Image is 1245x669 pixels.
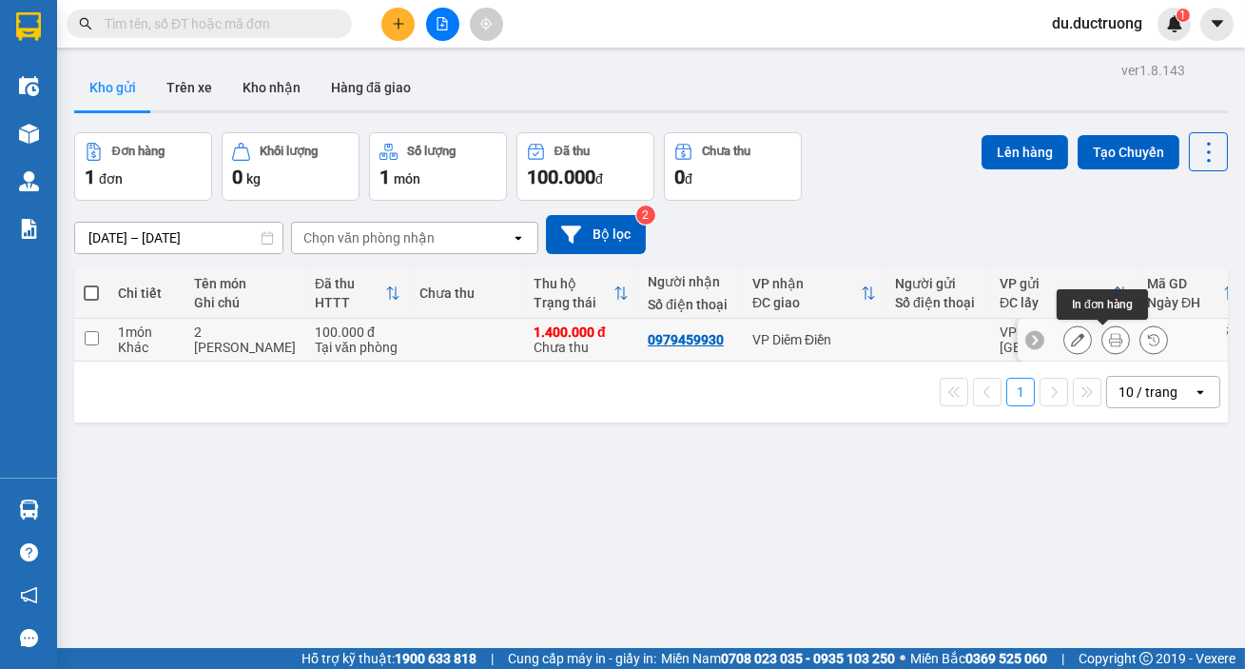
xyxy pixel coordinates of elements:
[19,171,39,191] img: warehouse-icon
[910,648,1047,669] span: Miền Bắc
[14,78,34,92] span: Gửi
[194,325,296,355] div: 2 cát tông
[392,17,405,30] span: plus
[395,651,477,666] strong: 1900 633 818
[752,332,876,347] div: VP Diêm Điền
[19,219,39,239] img: solution-icon
[194,295,296,310] div: Ghi chú
[895,276,981,291] div: Người gửi
[1193,384,1208,400] svg: open
[702,145,750,158] div: Chưa thu
[648,274,733,289] div: Người nhận
[1061,648,1064,669] span: |
[595,171,603,187] span: đ
[648,332,724,347] div: 0979459930
[1166,15,1183,32] img: icon-new-feature
[1119,383,1177,402] div: 10 / trang
[55,49,60,65] span: -
[1000,276,1113,291] div: VP gửi
[74,132,212,201] button: Đơn hàng1đơn
[743,268,885,319] th: Toggle SortBy
[1057,289,1148,320] div: In đơn hàng
[59,129,148,146] span: -
[315,276,385,291] div: Đã thu
[118,285,175,301] div: Chi tiết
[20,586,38,604] span: notification
[194,276,296,291] div: Tên món
[41,10,245,25] strong: CÔNG TY VẬN TẢI ĐỨC TRƯỞNG
[85,166,95,188] span: 1
[982,135,1068,169] button: Lên hàng
[16,12,41,41] img: logo-vxr
[1000,325,1128,355] div: VP [GEOGRAPHIC_DATA]
[118,340,175,355] div: Khác
[105,13,329,34] input: Tìm tên, số ĐT hoặc mã đơn
[260,145,318,158] div: Khối lượng
[148,28,204,42] span: 19009397
[1063,325,1092,354] div: Sửa đơn hàng
[379,166,390,188] span: 1
[508,648,656,669] span: Cung cấp máy in - giấy in:
[112,145,165,158] div: Đơn hàng
[316,65,426,110] button: Hàng đã giao
[1147,276,1223,291] div: Mã GD
[407,145,456,158] div: Số lượng
[1179,9,1186,22] span: 1
[1078,135,1179,169] button: Tạo Chuyến
[546,215,646,254] button: Bộ lọc
[674,166,685,188] span: 0
[55,69,251,120] span: VP [GEOGRAPHIC_DATA] -
[511,230,526,246] svg: open
[534,325,629,355] div: Chưa thu
[19,500,39,520] img: warehouse-icon
[534,325,629,340] div: 1.400.000 đ
[516,132,654,201] button: Đã thu100.000đ
[303,228,435,247] div: Chọn văn phòng nhận
[20,543,38,561] span: question-circle
[479,17,493,30] span: aim
[636,206,655,225] sup: 2
[118,325,175,340] div: 1 món
[491,648,494,669] span: |
[232,166,243,188] span: 0
[1000,295,1113,310] div: ĐC lấy
[436,17,449,30] span: file-add
[81,28,145,42] strong: HOTLINE :
[246,171,261,187] span: kg
[1147,295,1223,310] div: Ngày ĐH
[302,648,477,669] span: Hỗ trợ kỹ thuật:
[661,648,895,669] span: Miền Nam
[752,276,861,291] div: VP nhận
[369,132,507,201] button: Số lượng1món
[381,8,415,41] button: plus
[222,132,360,201] button: Khối lượng0kg
[524,268,638,319] th: Toggle SortBy
[315,295,385,310] div: HTTT
[1037,11,1157,35] span: du.ductruong
[664,132,802,201] button: Chưa thu0đ
[527,166,595,188] span: 100.000
[534,295,613,310] div: Trạng thái
[1139,652,1153,665] span: copyright
[315,340,400,355] div: Tại văn phòng
[470,8,503,41] button: aim
[900,655,905,662] span: ⚪️
[20,629,38,647] span: message
[151,65,227,110] button: Trên xe
[965,651,1047,666] strong: 0369 525 060
[64,129,148,146] span: 0979459930
[895,295,981,310] div: Số điện thoại
[1209,15,1226,32] span: caret-down
[426,8,459,41] button: file-add
[419,285,515,301] div: Chưa thu
[19,124,39,144] img: warehouse-icon
[55,87,218,120] span: DCT20/51A Phường [GEOGRAPHIC_DATA]
[685,171,692,187] span: đ
[648,297,733,312] div: Số điện thoại
[554,145,590,158] div: Đã thu
[1121,60,1185,81] div: ver 1.8.143
[534,276,613,291] div: Thu hộ
[79,17,92,30] span: search
[315,325,400,340] div: 100.000 đ
[1177,9,1190,22] sup: 1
